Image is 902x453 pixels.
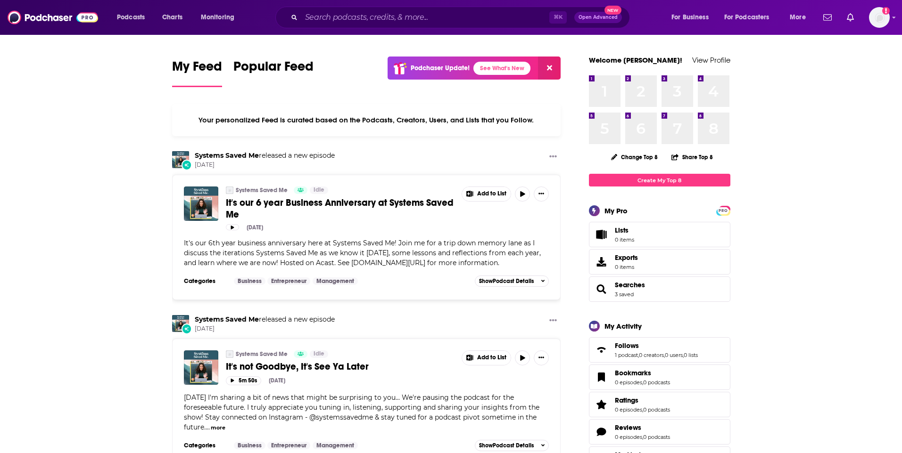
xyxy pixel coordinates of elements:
[843,9,858,25] a: Show notifications dropdown
[605,151,664,163] button: Change Top 8
[184,350,218,385] img: It's not Goodbye, It's See Ya Later
[211,424,225,432] button: more
[615,341,639,350] span: Follows
[310,350,328,358] a: Idle
[195,315,259,324] a: Systems Saved Me
[638,352,639,358] span: ,
[724,11,770,24] span: For Podcasters
[234,442,265,449] a: Business
[615,379,642,386] a: 0 episodes
[692,56,730,65] a: View Profile
[195,161,335,169] span: [DATE]
[642,434,643,440] span: ,
[195,151,335,160] h3: released a new episode
[479,442,534,449] span: Show Podcast Details
[615,281,645,289] a: Searches
[589,364,730,390] span: Bookmarks
[549,11,567,24] span: ⌘ K
[473,62,530,75] a: See What's New
[172,58,222,80] span: My Feed
[869,7,890,28] span: Logged in as sophiak
[718,10,783,25] button: open menu
[615,253,638,262] span: Exports
[671,11,709,24] span: For Business
[184,393,539,431] span: [DATE] I'm sharing a bit of news that might be surprising to you... We're pausing the podcast for...
[184,277,226,285] h3: Categories
[233,58,314,80] span: Popular Feed
[615,226,629,235] span: Lists
[172,104,561,136] div: Your personalized Feed is curated based on the Podcasts, Creators, Users, and Lists that you Follow.
[683,352,684,358] span: ,
[615,291,634,298] a: 3 saved
[156,10,188,25] a: Charts
[236,350,288,358] a: Systems Saved Me
[8,8,98,26] img: Podchaser - Follow, Share and Rate Podcasts
[665,352,683,358] a: 0 users
[479,278,534,284] span: Show Podcast Details
[110,10,157,25] button: open menu
[615,236,634,243] span: 0 items
[411,64,470,72] p: Podchaser Update!
[604,206,628,215] div: My Pro
[639,352,664,358] a: 0 creators
[589,249,730,275] a: Exports
[462,187,511,201] button: Show More Button
[314,349,324,359] span: Idle
[201,11,234,24] span: Monitoring
[546,315,561,327] button: Show More Button
[615,406,642,413] a: 0 episodes
[615,352,638,358] a: 1 podcast
[589,392,730,417] span: Ratings
[665,10,720,25] button: open menu
[589,337,730,363] span: Follows
[226,197,454,220] span: It's our 6 year Business Anniversary at Systems Saved Me
[477,354,506,361] span: Add to List
[162,11,182,24] span: Charts
[226,376,261,385] button: 5m 50s
[615,369,651,377] span: Bookmarks
[267,277,310,285] a: Entrepreneur
[579,15,618,20] span: Open Advanced
[226,361,369,372] span: It's not Goodbye, It's See Ya Later
[310,186,328,194] a: Idle
[783,10,818,25] button: open menu
[267,442,310,449] a: Entrepreneur
[236,186,288,194] a: Systems Saved Me
[182,324,192,334] div: New Episode
[718,207,729,214] a: PRO
[671,148,713,166] button: Share Top 8
[615,396,638,404] span: Ratings
[475,440,549,451] button: ShowPodcast Details
[615,423,641,432] span: Reviews
[477,190,506,197] span: Add to List
[117,11,145,24] span: Podcasts
[592,283,611,296] a: Searches
[615,434,642,440] a: 0 episodes
[172,315,189,332] img: Systems Saved Me
[592,425,611,438] a: Reviews
[642,379,643,386] span: ,
[184,186,218,221] img: It's our 6 year Business Anniversary at Systems Saved Me
[172,151,189,168] img: Systems Saved Me
[226,197,455,220] a: It's our 6 year Business Anniversary at Systems Saved Me
[604,6,621,15] span: New
[642,406,643,413] span: ,
[589,276,730,302] span: Searches
[182,160,192,170] div: New Episode
[534,350,549,365] button: Show More Button
[592,371,611,384] a: Bookmarks
[589,222,730,247] a: Lists
[462,351,511,365] button: Show More Button
[234,277,265,285] a: Business
[226,186,233,194] a: Systems Saved Me
[592,255,611,268] span: Exports
[615,423,670,432] a: Reviews
[664,352,665,358] span: ,
[643,406,670,413] a: 0 podcasts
